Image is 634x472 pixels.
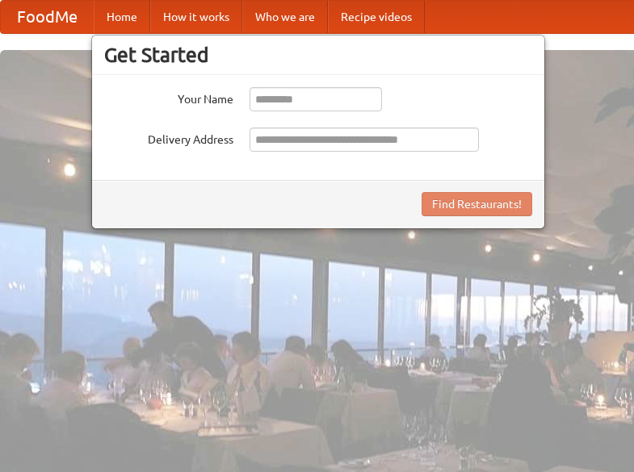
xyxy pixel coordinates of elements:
[242,1,328,33] a: Who we are
[422,192,532,216] button: Find Restaurants!
[328,1,425,33] a: Recipe videos
[104,127,233,148] label: Delivery Address
[1,1,94,33] a: FoodMe
[104,43,532,67] h3: Get Started
[150,1,242,33] a: How it works
[104,87,233,107] label: Your Name
[94,1,150,33] a: Home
